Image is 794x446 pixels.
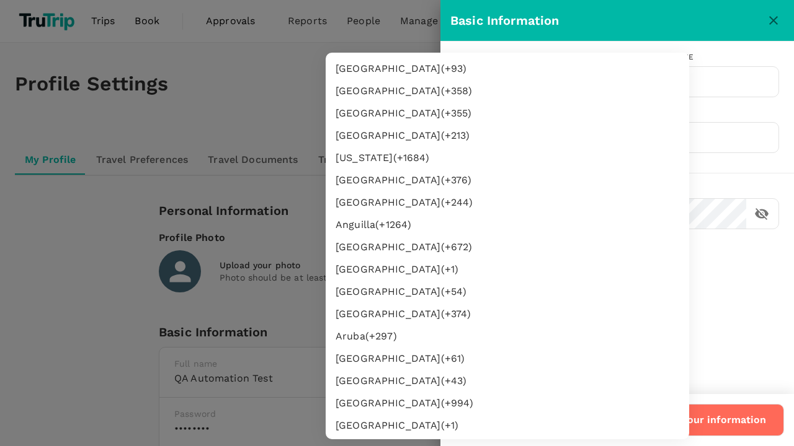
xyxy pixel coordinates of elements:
[326,348,689,370] li: [GEOGRAPHIC_DATA] (+ 61 )
[326,58,689,80] li: [GEOGRAPHIC_DATA] (+ 93 )
[326,102,689,125] li: [GEOGRAPHIC_DATA] (+ 355 )
[326,414,689,437] li: [GEOGRAPHIC_DATA] (+ 1 )
[326,147,689,169] li: [US_STATE] (+ 1684 )
[326,325,689,348] li: Aruba (+ 297 )
[326,125,689,147] li: [GEOGRAPHIC_DATA] (+ 213 )
[326,258,689,281] li: [GEOGRAPHIC_DATA] (+ 1 )
[326,281,689,303] li: [GEOGRAPHIC_DATA] (+ 54 )
[326,80,689,102] li: [GEOGRAPHIC_DATA] (+ 358 )
[326,303,689,325] li: [GEOGRAPHIC_DATA] (+ 374 )
[326,236,689,258] li: [GEOGRAPHIC_DATA] (+ 672 )
[326,392,689,414] li: [GEOGRAPHIC_DATA] (+ 994 )
[326,191,689,214] li: [GEOGRAPHIC_DATA] (+ 244 )
[326,370,689,392] li: [GEOGRAPHIC_DATA] (+ 43 )
[326,214,689,236] li: Anguilla (+ 1264 )
[326,169,689,191] li: [GEOGRAPHIC_DATA] (+ 376 )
